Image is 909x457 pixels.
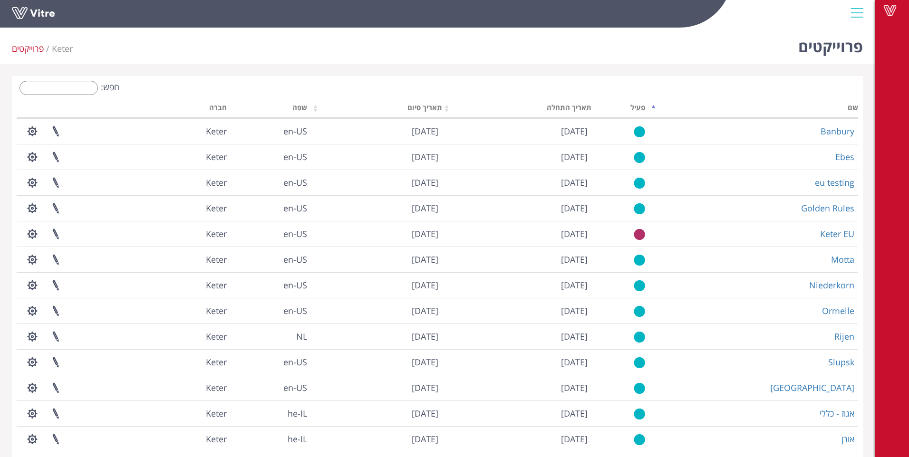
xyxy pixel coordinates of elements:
[206,202,227,214] span: 218
[634,434,645,446] img: yes
[442,349,591,375] td: [DATE]
[442,144,591,170] td: [DATE]
[634,177,645,189] img: yes
[311,144,442,170] td: [DATE]
[231,144,311,170] td: en-US
[634,203,645,215] img: yes
[442,298,591,324] td: [DATE]
[19,81,98,95] input: חפש:
[311,118,442,144] td: [DATE]
[634,280,645,292] img: yes
[634,382,645,394] img: yes
[311,426,442,452] td: [DATE]
[442,324,591,349] td: [DATE]
[206,228,227,239] span: 218
[835,151,854,162] a: Ebes
[442,400,591,426] td: [DATE]
[231,272,311,298] td: en-US
[634,126,645,138] img: yes
[442,272,591,298] td: [DATE]
[206,356,227,368] span: 218
[231,375,311,400] td: en-US
[820,408,854,419] a: אגוז - כללי
[311,400,442,426] td: [DATE]
[231,298,311,324] td: en-US
[156,100,231,118] th: חברה
[831,254,854,265] a: Motta
[649,100,858,118] th: שם: activate to sort column descending
[821,125,854,137] a: Banbury
[231,170,311,195] td: en-US
[311,247,442,272] td: [DATE]
[311,324,442,349] td: [DATE]
[231,118,311,144] td: en-US
[17,81,119,95] label: חפש:
[206,331,227,342] span: 218
[206,433,227,445] span: 218
[442,170,591,195] td: [DATE]
[442,221,591,247] td: [DATE]
[770,382,854,393] a: [GEOGRAPHIC_DATA]
[442,118,591,144] td: [DATE]
[822,305,854,316] a: Ormelle
[801,202,854,214] a: Golden Rules
[834,331,854,342] a: Rijen
[231,221,311,247] td: en-US
[634,305,645,317] img: yes
[311,100,442,118] th: תאריך סיום: activate to sort column ascending
[52,43,73,54] span: 218
[634,357,645,369] img: yes
[311,375,442,400] td: [DATE]
[442,100,591,118] th: תאריך התחלה: activate to sort column ascending
[828,356,854,368] a: Slupsk
[311,298,442,324] td: [DATE]
[206,125,227,137] span: 218
[634,408,645,420] img: yes
[231,426,311,452] td: he-IL
[442,195,591,221] td: [DATE]
[231,100,311,118] th: שפה
[231,400,311,426] td: he-IL
[206,151,227,162] span: 218
[206,305,227,316] span: 218
[206,408,227,419] span: 218
[206,177,227,188] span: 218
[206,279,227,291] span: 218
[231,195,311,221] td: en-US
[591,100,649,118] th: פעיל
[311,170,442,195] td: [DATE]
[442,375,591,400] td: [DATE]
[311,195,442,221] td: [DATE]
[231,247,311,272] td: en-US
[206,382,227,393] span: 218
[206,254,227,265] span: 218
[231,324,311,349] td: NL
[634,228,645,240] img: no
[231,349,311,375] td: en-US
[820,228,854,239] a: Keter EU
[815,177,854,188] a: eu testing
[442,426,591,452] td: [DATE]
[634,331,645,343] img: yes
[841,433,854,445] a: אורן
[311,349,442,375] td: [DATE]
[311,221,442,247] td: [DATE]
[634,152,645,163] img: yes
[12,43,52,55] li: פרוייקטים
[442,247,591,272] td: [DATE]
[311,272,442,298] td: [DATE]
[809,279,854,291] a: Niederkorn
[798,24,863,64] h1: פרוייקטים
[634,254,645,266] img: yes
